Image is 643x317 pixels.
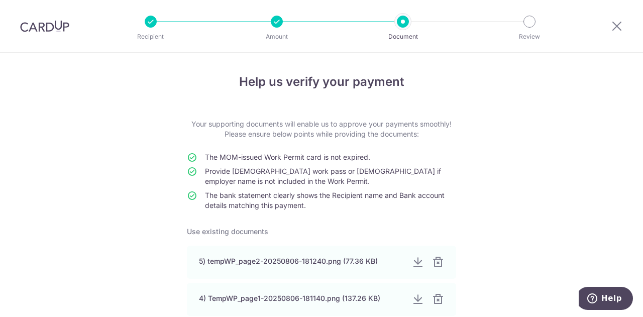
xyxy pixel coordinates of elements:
[187,73,456,91] h4: Help us verify your payment
[199,256,404,266] div: 5) tempWP_page2-20250806-181240.png (77.36 KB)
[205,153,370,161] span: The MOM-issued Work Permit card is not expired.
[187,119,456,139] p: Your supporting documents will enable us to approve your payments smoothly! Please ensure below p...
[205,167,441,185] span: Provide [DEMOGRAPHIC_DATA] work pass or [DEMOGRAPHIC_DATA] if employer name is not included in th...
[114,32,188,42] p: Recipient
[366,32,440,42] p: Document
[240,32,314,42] p: Amount
[199,293,404,303] div: 4) TempWP_page1-20250806-181140.png (137.26 KB)
[20,20,69,32] img: CardUp
[187,227,456,237] p: Use existing documents
[579,287,633,312] iframe: Opens a widget where you can find more information
[492,32,567,42] p: Review
[205,191,445,209] span: The bank statement clearly shows the Recipient name and Bank account details matching this payment.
